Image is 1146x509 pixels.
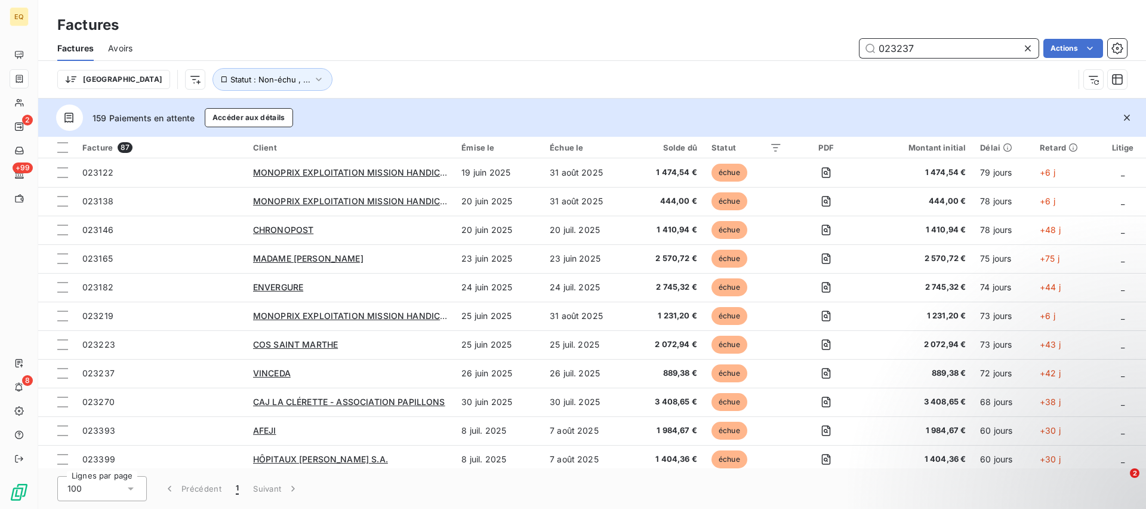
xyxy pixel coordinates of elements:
div: Émise le [461,143,535,152]
span: 023393 [82,425,115,436]
button: Accéder aux détails [205,108,293,127]
span: 2 570,72 € [638,253,697,265]
span: 1 410,94 € [638,224,697,236]
span: 3 408,65 € [638,396,697,408]
iframe: Intercom notifications message [907,393,1146,477]
td: 79 jours [973,158,1033,187]
span: +43 j [1040,339,1061,349]
td: 31 août 2025 [543,302,631,330]
span: CAJ LA CLÉRETTE - ASSOCIATION PAPILLONS [253,397,445,407]
span: +48 j [1040,225,1061,235]
span: 023219 [82,311,113,321]
div: Statut [711,143,782,152]
td: 75 jours [973,244,1033,273]
span: _ [1121,167,1125,177]
span: 1 984,67 € [870,425,966,437]
span: 2 072,94 € [638,339,697,351]
span: Avoirs [108,42,133,54]
iframe: Intercom live chat [1105,468,1134,497]
span: +6 j [1040,196,1055,206]
span: échue [711,450,747,468]
td: 31 août 2025 [543,187,631,216]
td: 31 août 2025 [543,158,631,187]
td: 7 août 2025 [543,445,631,474]
td: 8 juil. 2025 [454,416,543,445]
span: 023146 [82,225,113,235]
td: 24 juil. 2025 [543,273,631,302]
span: HÔPITAUX [PERSON_NAME] S.A. [253,454,388,464]
span: Statut : Non-échu , ... [230,75,310,84]
span: +6 j [1040,311,1055,321]
span: VINCEDA [253,368,291,378]
span: 8 [22,375,33,386]
div: Litige [1107,143,1139,152]
div: PDF [796,143,856,152]
span: CHRONOPOST [253,225,314,235]
span: MONOPRIX EXPLOITATION MISSION HANDICAP [253,311,452,321]
span: 2 [22,115,33,125]
span: Facture [82,143,113,152]
span: MADAME [PERSON_NAME] [253,253,363,263]
td: 72 jours [973,359,1033,388]
span: _ [1121,368,1125,378]
span: +42 j [1040,368,1061,378]
span: échue [711,393,747,411]
td: 19 juin 2025 [454,158,543,187]
span: 2 745,32 € [638,281,697,293]
span: ENVERGURE [253,282,303,292]
td: 78 jours [973,216,1033,244]
span: 87 [118,142,133,153]
span: _ [1121,225,1125,235]
span: 1 404,36 € [870,453,966,465]
button: Suivant [246,476,306,501]
span: échue [711,164,747,182]
span: 023270 [82,397,115,407]
span: 023223 [82,339,115,349]
span: AFEJI [253,425,276,436]
span: 1 474,54 € [638,167,697,179]
td: 25 juin 2025 [454,302,543,330]
td: 30 juil. 2025 [543,388,631,416]
span: 023138 [82,196,113,206]
span: 444,00 € [638,195,697,207]
span: _ [1121,253,1125,263]
span: 023399 [82,454,115,464]
button: Statut : Non-échu , ... [212,68,332,91]
div: Solde dû [638,143,697,152]
td: 25 juin 2025 [454,330,543,359]
span: 023237 [82,368,115,378]
span: COS SAINT MARTHE [253,339,338,349]
td: 20 juin 2025 [454,216,543,244]
span: _ [1121,196,1125,206]
span: 159 Paiements en attente [93,112,195,124]
span: 100 [67,483,82,495]
div: Délai [980,143,1025,152]
span: +75 j [1040,253,1059,263]
td: 23 juin 2025 [454,244,543,273]
button: Actions [1043,39,1103,58]
div: Client [253,143,448,152]
div: Retard [1040,143,1092,152]
span: 023182 [82,282,113,292]
div: EQ [10,7,29,26]
button: 1 [229,476,246,501]
span: 1 410,94 € [870,224,966,236]
h3: Factures [57,14,119,36]
span: _ [1121,339,1125,349]
span: échue [711,192,747,210]
td: 68 jours [973,388,1033,416]
span: échue [711,221,747,239]
td: 8 juil. 2025 [454,445,543,474]
span: 444,00 € [870,195,966,207]
td: 23 juin 2025 [543,244,631,273]
span: 1 984,67 € [638,425,697,437]
td: 73 jours [973,330,1033,359]
span: MONOPRIX EXPLOITATION MISSION HANDICAP [253,167,452,177]
span: +44 j [1040,282,1061,292]
span: 1 231,20 € [638,310,697,322]
span: 2 072,94 € [870,339,966,351]
span: +6 j [1040,167,1055,177]
div: Montant initial [870,143,966,152]
input: Rechercher [860,39,1039,58]
span: échue [711,336,747,354]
